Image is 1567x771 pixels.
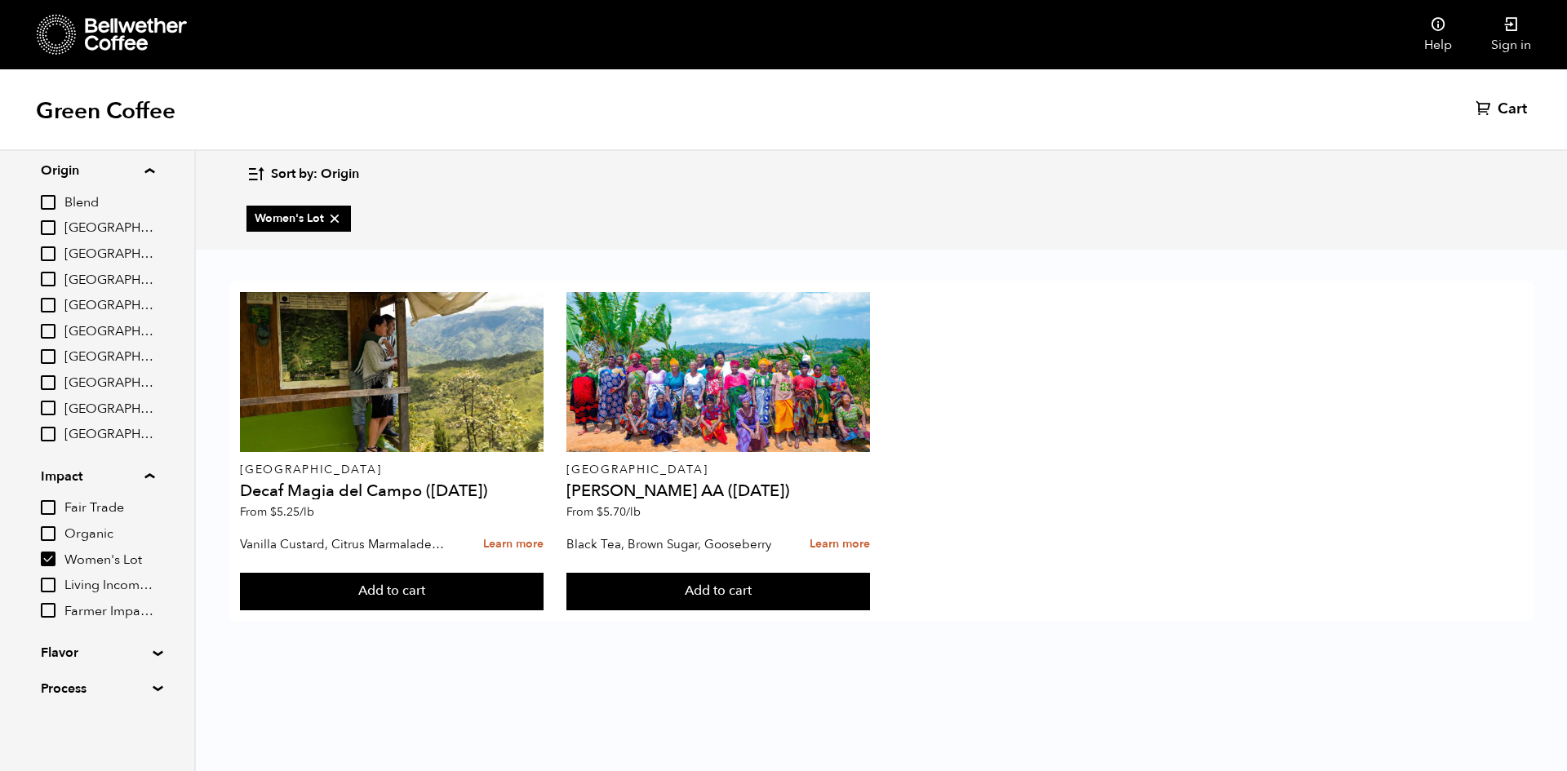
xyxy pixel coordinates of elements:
[566,504,641,520] span: From
[41,298,55,312] input: [GEOGRAPHIC_DATA]
[41,324,55,339] input: [GEOGRAPHIC_DATA]
[64,272,154,290] span: [GEOGRAPHIC_DATA]
[271,166,359,184] span: Sort by: Origin
[64,525,154,543] span: Organic
[41,401,55,415] input: [GEOGRAPHIC_DATA]
[597,504,603,520] span: $
[41,220,55,235] input: [GEOGRAPHIC_DATA]
[64,374,154,392] span: [GEOGRAPHIC_DATA]
[240,532,446,556] p: Vanilla Custard, Citrus Marmalade, Caramel
[240,483,543,499] h4: Decaf Magia del Campo ([DATE])
[41,643,153,662] summary: Flavor
[41,526,55,541] input: Organic
[566,532,772,556] p: Black Tea, Brown Sugar, Gooseberry
[240,573,543,610] button: Add to cart
[41,161,154,180] summary: Origin
[64,426,154,444] span: [GEOGRAPHIC_DATA]
[36,96,175,126] h1: Green Coffee
[1476,100,1531,119] a: Cart
[41,195,55,210] input: Blend
[41,375,55,390] input: [GEOGRAPHIC_DATA]
[240,504,314,520] span: From
[566,464,869,476] p: [GEOGRAPHIC_DATA]
[41,467,154,486] summary: Impact
[64,499,154,517] span: Fair Trade
[300,504,314,520] span: /lb
[597,504,641,520] bdi: 5.70
[64,552,154,569] span: Women's Lot
[626,504,641,520] span: /lb
[566,573,869,610] button: Add to cart
[41,246,55,261] input: [GEOGRAPHIC_DATA]
[64,246,154,264] span: [GEOGRAPHIC_DATA]
[41,349,55,364] input: [GEOGRAPHIC_DATA]
[64,219,154,237] span: [GEOGRAPHIC_DATA]
[64,401,154,419] span: [GEOGRAPHIC_DATA]
[64,297,154,315] span: [GEOGRAPHIC_DATA]
[41,427,55,441] input: [GEOGRAPHIC_DATA]
[1498,100,1527,119] span: Cart
[810,527,870,562] a: Learn more
[270,504,277,520] span: $
[64,348,154,366] span: [GEOGRAPHIC_DATA]
[64,603,154,621] span: Farmer Impact Fund
[240,464,543,476] p: [GEOGRAPHIC_DATA]
[41,603,55,618] input: Farmer Impact Fund
[566,483,869,499] h4: [PERSON_NAME] AA ([DATE])
[270,504,314,520] bdi: 5.25
[483,527,544,562] a: Learn more
[64,323,154,341] span: [GEOGRAPHIC_DATA]
[41,578,55,592] input: Living Income Pricing
[64,194,154,212] span: Blend
[41,679,153,698] summary: Process
[255,210,343,227] span: Women's Lot
[41,500,55,515] input: Fair Trade
[246,155,359,193] button: Sort by: Origin
[41,552,55,566] input: Women's Lot
[41,272,55,286] input: [GEOGRAPHIC_DATA]
[64,577,154,595] span: Living Income Pricing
